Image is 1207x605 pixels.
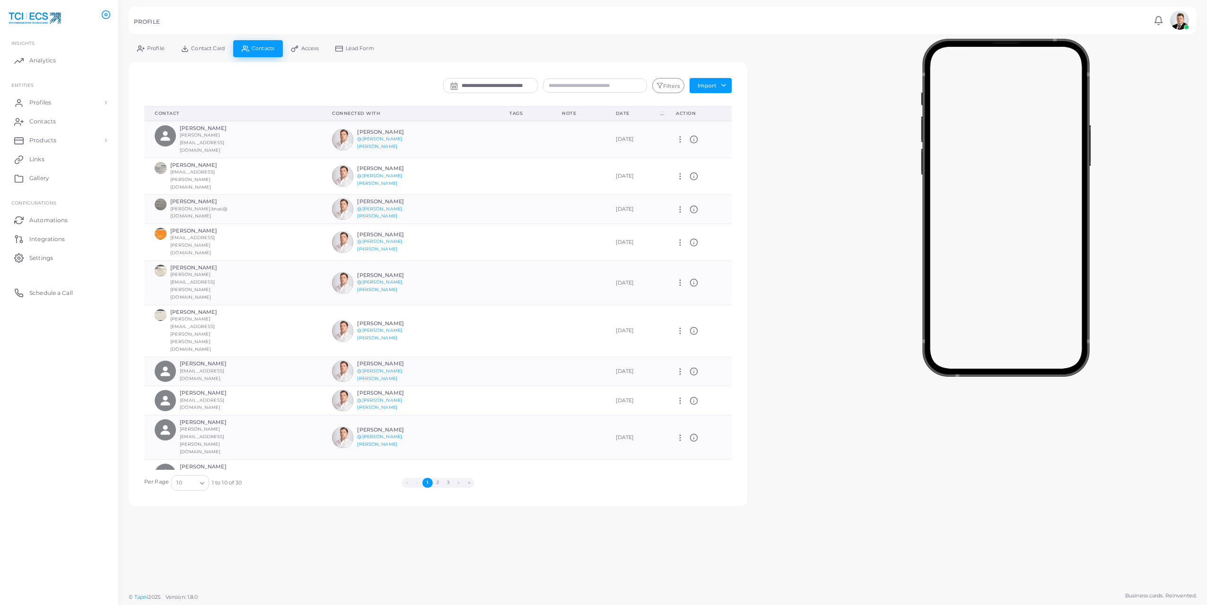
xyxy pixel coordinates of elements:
[7,229,111,248] a: Integrations
[29,56,56,65] span: Analytics
[332,390,353,411] img: avatar
[155,309,166,321] img: avatar
[357,173,403,186] a: @[PERSON_NAME].[PERSON_NAME]
[166,594,198,600] span: Version: 1.8.0
[159,468,172,481] svg: person fill
[332,361,353,382] img: avatar
[7,283,111,302] a: Schedule a Call
[129,593,198,601] span: ©
[11,200,56,206] span: Configurations
[170,272,215,300] small: [PERSON_NAME][EMAIL_ADDRESS][PERSON_NAME][DOMAIN_NAME]
[357,328,403,340] a: @[PERSON_NAME].[PERSON_NAME]
[170,162,249,168] h6: [PERSON_NAME]
[170,316,215,352] small: [PERSON_NAME][EMAIL_ADDRESS][PERSON_NAME][PERSON_NAME][DOMAIN_NAME]
[616,173,655,180] div: [DATE]
[509,110,541,117] div: Tags
[346,46,374,51] span: Lead Form
[170,206,227,219] small: [PERSON_NAME].brusi@ [DOMAIN_NAME]
[134,594,149,600] a: Tapni
[616,136,655,143] div: [DATE]
[155,228,166,240] img: avatar
[148,593,160,601] span: 2025
[7,93,111,112] a: Profiles
[29,98,51,107] span: Profiles
[29,117,56,126] span: Contacts
[7,169,111,188] a: Gallery
[7,210,111,229] a: Automations
[357,279,403,292] a: @[PERSON_NAME].[PERSON_NAME]
[1125,592,1197,600] span: Business cards. Reinvented.
[332,272,353,294] img: avatar
[652,78,684,93] button: Filters
[180,398,224,410] small: [EMAIL_ADDRESS][DOMAIN_NAME]
[155,199,166,210] a: avatar
[357,165,427,172] h6: [PERSON_NAME]
[29,289,73,297] span: Schedule a Call
[332,199,353,220] img: avatar
[7,131,111,150] a: Products
[616,206,655,213] div: [DATE]
[170,265,249,271] h6: [PERSON_NAME]
[616,368,655,375] div: [DATE]
[180,464,249,470] h6: [PERSON_NAME]
[159,365,172,378] svg: person fill
[616,239,655,246] div: [DATE]
[616,397,655,405] div: [DATE]
[180,125,249,131] h6: [PERSON_NAME]
[562,110,595,117] div: Note
[332,320,353,342] img: avatar
[170,235,215,255] small: [EMAIL_ADDRESS][PERSON_NAME][DOMAIN_NAME]
[332,427,353,448] img: avatar
[357,320,427,327] h6: [PERSON_NAME]
[212,479,242,487] span: 1 to 10 of 30
[616,434,655,441] div: [DATE]
[357,206,403,219] a: @[PERSON_NAME].[PERSON_NAME]
[357,136,403,149] a: @[PERSON_NAME].[PERSON_NAME]
[690,78,732,93] button: Import
[464,478,474,488] button: Go to last page
[357,368,403,381] a: @[PERSON_NAME].[PERSON_NAME]
[357,398,403,410] a: @[PERSON_NAME].[PERSON_NAME]
[616,327,655,335] div: [DATE]
[159,394,172,407] svg: person fill
[29,155,44,164] span: Links
[170,228,249,234] h6: [PERSON_NAME]
[7,248,111,267] a: Settings
[29,174,49,182] span: Gallery
[357,272,427,278] h6: [PERSON_NAME]
[29,216,68,225] span: Automations
[357,199,427,205] h6: [PERSON_NAME]
[422,478,433,488] button: Go to page 1
[357,427,427,433] h6: [PERSON_NAME]
[7,112,111,131] a: Contacts
[170,169,215,190] small: [EMAIL_ADDRESS][PERSON_NAME][DOMAIN_NAME]
[676,110,721,117] div: action
[170,199,249,205] h6: [PERSON_NAME]
[332,165,353,187] img: avatar
[357,232,427,238] h6: [PERSON_NAME]
[454,478,464,488] button: Go to next page
[180,419,249,425] h6: [PERSON_NAME]
[616,110,659,117] div: Date
[332,110,489,117] div: Connected With
[252,46,274,51] span: Contacts
[29,254,53,262] span: Settings
[9,9,61,26] img: logo
[180,361,249,367] h6: [PERSON_NAME]
[180,390,249,396] h6: [PERSON_NAME]
[170,309,249,315] h6: [PERSON_NAME]
[191,46,225,51] span: Contact Card
[180,426,224,454] small: [PERSON_NAME][EMAIL_ADDRESS][PERSON_NAME][DOMAIN_NAME]
[242,478,634,488] ul: Pagination
[180,368,224,381] small: [EMAIL_ADDRESS][DOMAIN_NAME]
[180,132,224,153] small: [PERSON_NAME][EMAIL_ADDRESS][DOMAIN_NAME]
[357,434,403,447] a: @[PERSON_NAME].[PERSON_NAME]
[1167,11,1191,30] a: avatar
[7,51,111,70] a: Analytics
[155,265,166,277] img: avatar
[183,478,197,488] input: Search for option
[29,235,65,243] span: Integrations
